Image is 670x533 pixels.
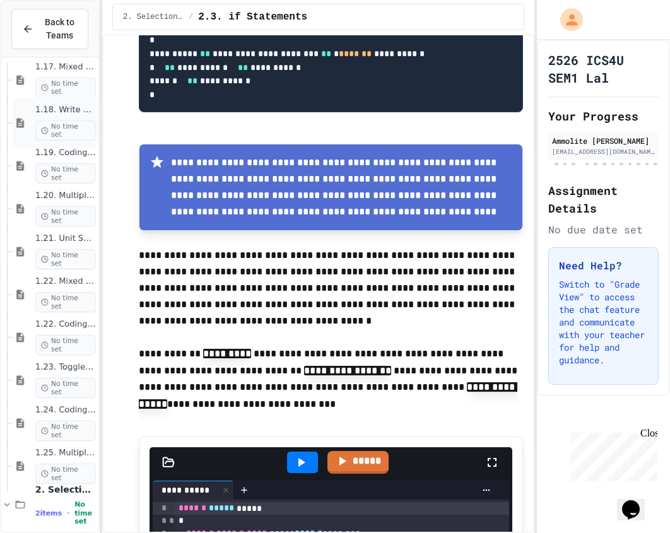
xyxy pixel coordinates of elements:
[552,135,655,146] div: Ammolite [PERSON_NAME]
[565,428,657,481] iframe: chat widget
[35,62,96,73] span: 1.17. Mixed Up Code Practice 1.1-1.6
[548,222,659,237] div: No due date set
[74,500,96,525] span: No time set
[35,120,96,141] span: No time set
[35,249,96,269] span: No time set
[35,448,96,459] span: 1.25. Multiple Choice Exercises for Unit 1b (1.9-1.15)
[548,51,659,86] h1: 2526 ICS4U SEM1 Lal
[198,9,307,25] span: 2.3. if Statements
[35,163,96,184] span: No time set
[67,508,69,518] span: •
[35,335,96,355] span: No time set
[123,12,184,22] span: 2. Selection and Iteration
[35,206,96,226] span: No time set
[35,464,96,484] span: No time set
[35,405,96,416] span: 1.24. Coding Practice 1b (1.7-1.15)
[41,16,78,42] span: Back to Teams
[35,105,96,115] span: 1.18. Write Code Practice 1.1-1.6
[35,509,62,517] span: 2 items
[35,78,96,98] span: No time set
[5,5,87,80] div: Chat with us now!Close
[617,483,657,520] iframe: chat widget
[548,107,659,125] h2: Your Progress
[547,5,586,34] div: My Account
[552,147,655,156] div: [EMAIL_ADDRESS][DOMAIN_NAME]
[189,12,193,22] span: /
[35,233,96,244] span: 1.21. Unit Summary 1b (1.7-1.15)
[35,319,96,330] span: 1.22. Coding Practice 1b (1.7-1.15)
[35,276,96,287] span: 1.22. Mixed Up Code Practice 1b (1.7-1.15)
[548,182,659,217] h2: Assignment Details
[35,292,96,312] span: No time set
[35,378,96,398] span: No time set
[35,148,96,158] span: 1.19. Coding Practice 1a (1.1-1.6)
[11,9,88,49] button: Back to Teams
[35,362,96,373] span: 1.23. Toggle Mixed Up or Write Code Practice 1b (1.7-1.15)
[35,421,96,441] span: No time set
[35,190,96,201] span: 1.20. Multiple Choice Exercises for Unit 1a (1.1-1.6)
[35,484,96,495] span: 2. Selection and Iteration
[559,258,648,273] h3: Need Help?
[559,278,648,366] p: Switch to "Grade View" to access the chat feature and communicate with your teacher for help and ...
